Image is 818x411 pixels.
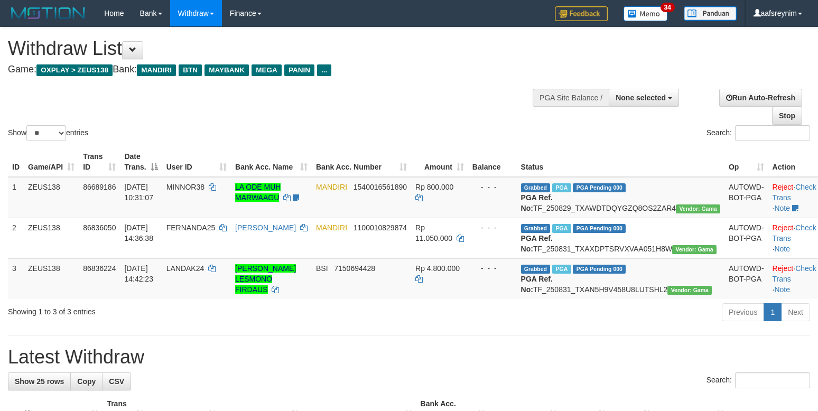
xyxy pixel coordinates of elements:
[83,264,116,273] span: 86836224
[773,183,794,191] a: Reject
[773,264,816,283] a: Check Trans
[8,38,535,59] h1: Withdraw List
[124,264,153,283] span: [DATE] 14:42:23
[624,6,668,21] img: Button%20Memo.svg
[781,303,810,321] a: Next
[24,177,79,218] td: ZEUS138
[552,183,571,192] span: Marked by aafkaynarin
[8,347,810,368] h1: Latest Withdraw
[235,223,296,232] a: [PERSON_NAME]
[8,125,88,141] label: Show entries
[235,264,296,294] a: [PERSON_NAME] LESMONO FIRDAUS
[24,147,79,177] th: Game/API: activate to sort column ascending
[533,89,609,107] div: PGA Site Balance /
[166,183,204,191] span: MINNOR38
[166,264,204,273] span: LANDAK24
[521,275,553,294] b: PGA Ref. No:
[609,89,679,107] button: None selected
[8,177,24,218] td: 1
[724,258,768,299] td: AUTOWD-BOT-PGA
[517,218,724,258] td: TF_250831_TXAXDPTSRVXVAA051H8W
[8,258,24,299] td: 3
[573,224,626,233] span: PGA Pending
[707,125,810,141] label: Search:
[354,183,407,191] span: Copy 1540016561890 to clipboard
[472,182,513,192] div: - - -
[316,264,328,273] span: BSI
[724,177,768,218] td: AUTOWD-BOT-PGA
[415,183,453,191] span: Rp 800.000
[722,303,764,321] a: Previous
[521,265,551,274] span: Grabbed
[735,372,810,388] input: Search:
[521,224,551,233] span: Grabbed
[26,125,66,141] select: Showentries
[764,303,782,321] a: 1
[517,258,724,299] td: TF_250831_TXAN5H9V458U8LUTSHL2
[552,265,571,274] span: Marked by aafsreyleap
[83,183,116,191] span: 86689186
[8,147,24,177] th: ID
[8,302,333,317] div: Showing 1 to 3 of 3 entries
[573,265,626,274] span: PGA Pending
[24,258,79,299] td: ZEUS138
[316,223,347,232] span: MANDIRI
[517,147,724,177] th: Status
[124,223,153,242] span: [DATE] 14:36:38
[252,64,282,76] span: MEGA
[109,377,124,386] span: CSV
[724,218,768,258] td: AUTOWD-BOT-PGA
[411,147,468,177] th: Amount: activate to sort column ascending
[616,94,666,102] span: None selected
[773,264,794,273] a: Reject
[521,183,551,192] span: Grabbed
[124,183,153,202] span: [DATE] 10:31:07
[79,147,120,177] th: Trans ID: activate to sort column ascending
[8,64,535,75] h4: Game: Bank:
[312,147,411,177] th: Bank Acc. Number: activate to sort column ascending
[8,5,88,21] img: MOTION_logo.png
[521,234,553,253] b: PGA Ref. No:
[284,64,314,76] span: PANIN
[77,377,96,386] span: Copy
[8,218,24,258] td: 2
[472,263,513,274] div: - - -
[661,3,675,12] span: 34
[774,245,790,253] a: Note
[773,223,794,232] a: Reject
[672,245,717,254] span: Vendor URL: https://trx31.1velocity.biz
[415,223,452,242] span: Rp 11.050.000
[573,183,626,192] span: PGA Pending
[774,285,790,294] a: Note
[334,264,375,273] span: Copy 7150694428 to clipboard
[684,6,737,21] img: panduan.png
[70,372,103,390] a: Copy
[552,224,571,233] span: Marked by aafsreyleap
[676,204,720,213] span: Vendor URL: https://trx31.1velocity.biz
[316,183,347,191] span: MANDIRI
[472,222,513,233] div: - - -
[719,89,802,107] a: Run Auto-Refresh
[235,183,281,202] a: LA ODE MUH MARWAAGU
[468,147,517,177] th: Balance
[15,377,64,386] span: Show 25 rows
[735,125,810,141] input: Search:
[774,204,790,212] a: Note
[162,147,231,177] th: User ID: activate to sort column ascending
[724,147,768,177] th: Op: activate to sort column ascending
[773,183,816,202] a: Check Trans
[204,64,249,76] span: MAYBANK
[179,64,202,76] span: BTN
[521,193,553,212] b: PGA Ref. No:
[707,372,810,388] label: Search:
[354,223,407,232] span: Copy 1100010829874 to clipboard
[517,177,724,218] td: TF_250829_TXAWDTDQYGZQ8OS2ZAR4
[166,223,216,232] span: FERNANDA25
[120,147,162,177] th: Date Trans.: activate to sort column descending
[231,147,312,177] th: Bank Acc. Name: activate to sort column ascending
[415,264,460,273] span: Rp 4.800.000
[772,107,802,125] a: Stop
[773,223,816,242] a: Check Trans
[555,6,608,21] img: Feedback.jpg
[8,372,71,390] a: Show 25 rows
